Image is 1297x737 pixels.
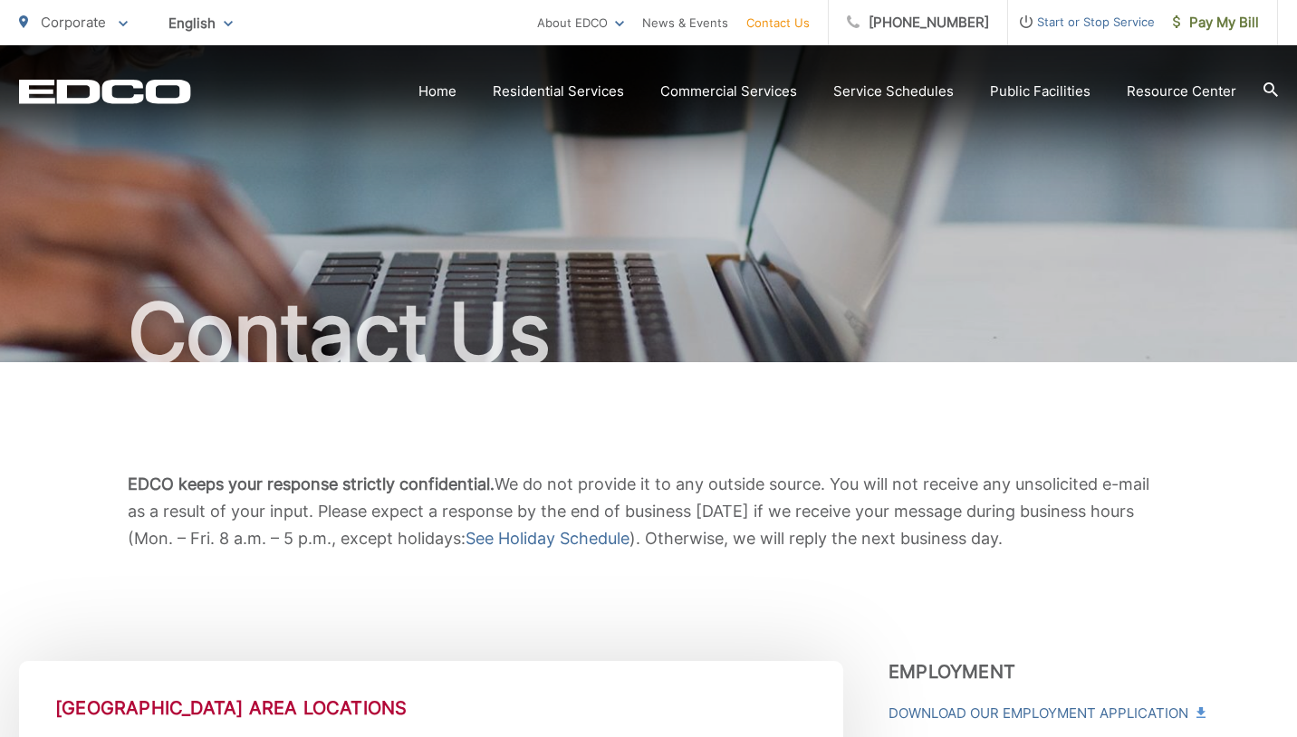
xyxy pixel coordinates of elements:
a: Public Facilities [990,81,1090,102]
p: We do not provide it to any outside source. You will not receive any unsolicited e-mail as a resu... [128,471,1169,552]
span: Corporate [41,14,106,31]
a: Download Our Employment Application [889,703,1204,724]
h2: [GEOGRAPHIC_DATA] Area Locations [55,697,807,719]
a: Service Schedules [833,81,954,102]
a: News & Events [642,12,728,33]
a: Residential Services [493,81,624,102]
span: English [155,7,246,39]
a: About EDCO [537,12,624,33]
h3: Employment [889,661,1278,683]
span: Pay My Bill [1173,12,1259,33]
a: Home [418,81,456,102]
b: EDCO keeps your response strictly confidential. [128,474,495,493]
a: EDCD logo. Return to the homepage. [19,79,191,104]
h1: Contact Us [19,288,1278,378]
a: Commercial Services [660,81,797,102]
a: Contact Us [746,12,810,33]
a: See Holiday Schedule [466,525,629,552]
a: Resource Center [1127,81,1236,102]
